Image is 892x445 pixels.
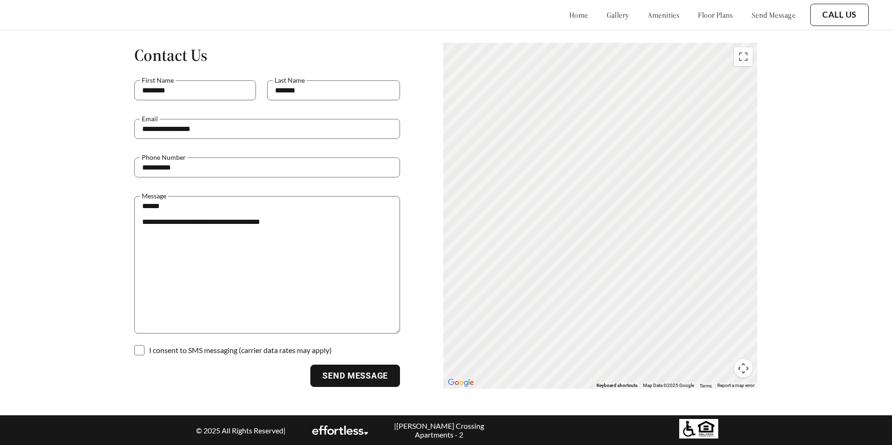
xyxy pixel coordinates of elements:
[700,383,712,388] a: Terms (opens in new tab)
[810,4,869,26] button: Call Us
[134,45,400,65] h1: Contact Us
[569,10,588,20] a: home
[607,10,629,20] a: gallery
[389,421,488,439] p: | [PERSON_NAME] Crossing Apartments - 2
[752,10,795,20] a: send message
[597,382,637,389] button: Keyboard shortcuts
[679,419,718,438] img: Equal housing logo
[310,365,400,387] button: Send Message
[734,359,753,378] button: Map camera controls
[698,10,733,20] a: floor plans
[446,377,476,389] a: Open this area in Google Maps (opens a new window)
[822,10,857,20] a: Call Us
[734,47,753,66] button: Toggle fullscreen view
[643,383,694,388] span: Map Data ©2025 Google
[648,10,680,20] a: amenities
[717,383,754,388] a: Report a map error
[446,377,476,389] img: Google
[312,425,368,435] img: EA Logo
[191,426,290,435] p: © 2025 All Rights Reserved |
